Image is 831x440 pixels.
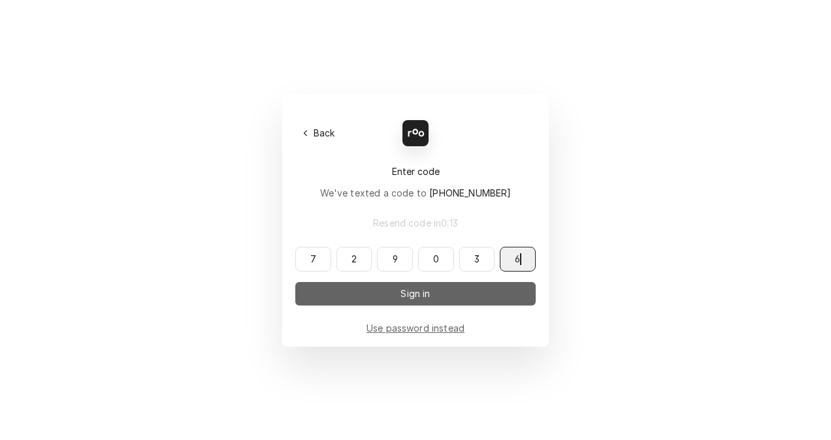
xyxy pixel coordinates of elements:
[417,187,512,198] span: to
[311,126,338,140] span: Back
[295,165,536,178] div: Enter code
[320,186,512,200] div: We've texted a code
[295,212,536,235] button: Resend code in0:13
[295,124,343,142] button: Back
[370,216,461,230] span: Resend code in 0 : 13
[398,287,432,300] span: Sign in
[295,282,536,306] button: Sign in
[367,321,464,335] a: Go to Email and password form
[429,187,511,198] span: [PHONE_NUMBER]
